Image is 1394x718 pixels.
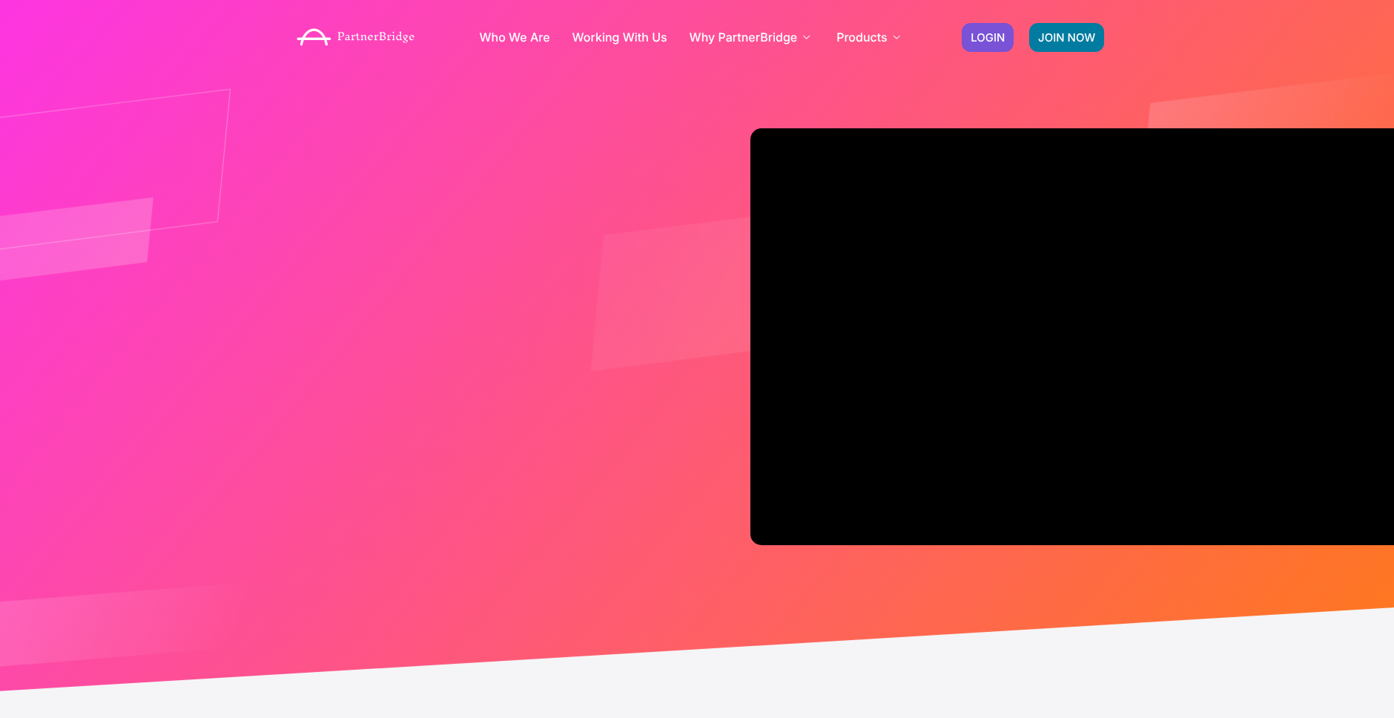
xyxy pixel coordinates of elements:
span: JOIN NOW [1038,32,1095,43]
a: Working With Us [572,31,667,43]
a: Products [836,31,904,43]
span: LOGIN [971,32,1005,43]
a: Why PartnerBridge [690,31,815,43]
a: Who We Are [479,31,549,43]
a: LOGIN [962,23,1014,52]
a: JOIN NOW [1029,23,1104,52]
